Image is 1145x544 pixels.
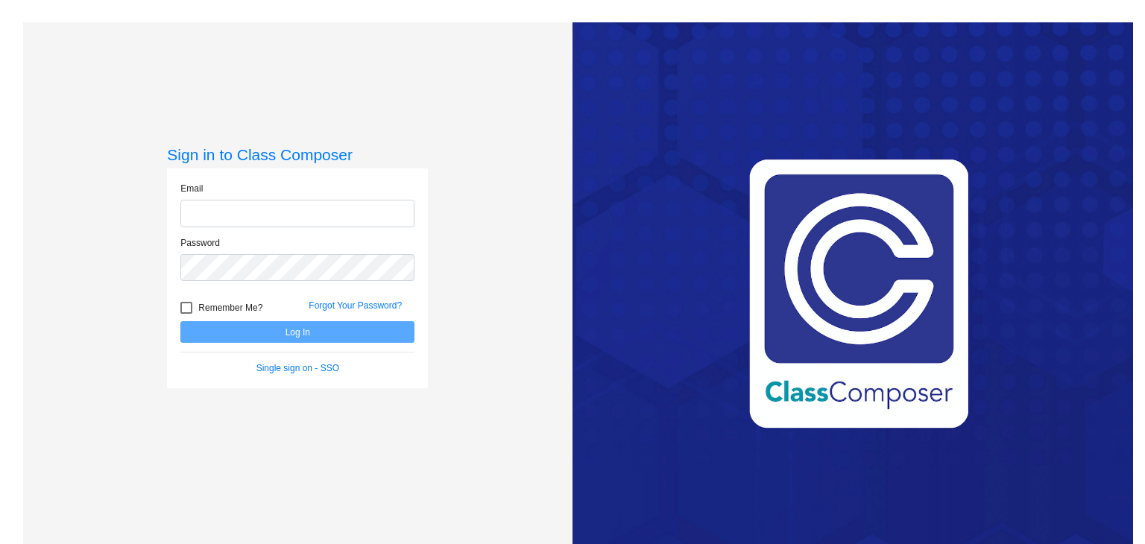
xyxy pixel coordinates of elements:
a: Single sign on - SSO [256,363,339,373]
label: Email [180,182,203,195]
button: Log In [180,321,414,343]
label: Password [180,236,220,250]
h3: Sign in to Class Composer [167,145,428,164]
span: Remember Me? [198,299,262,317]
a: Forgot Your Password? [309,300,402,311]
